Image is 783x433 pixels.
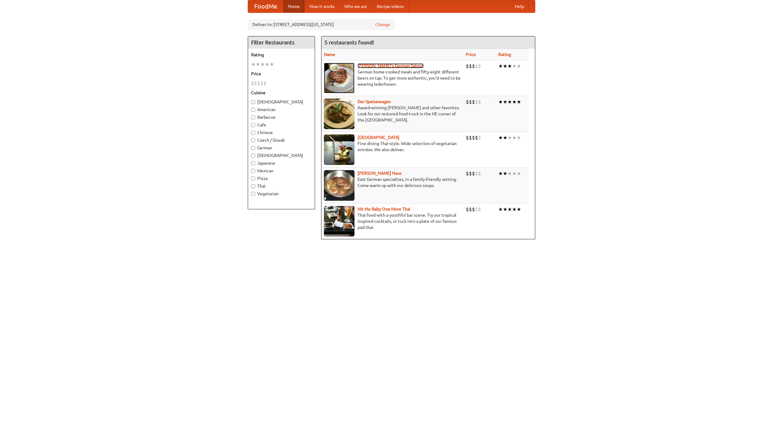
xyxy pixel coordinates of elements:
input: Chinese [251,131,255,135]
li: ★ [512,134,517,141]
li: $ [472,170,475,177]
li: ★ [269,61,274,68]
li: ★ [260,61,265,68]
li: $ [466,170,469,177]
ng-pluralize: 5 restaurants found! [325,39,374,45]
input: [DEMOGRAPHIC_DATA] [251,154,255,158]
label: Barbecue [251,114,312,120]
li: ★ [512,206,517,213]
li: $ [475,63,478,69]
li: $ [257,80,260,87]
input: Czech / Slovak [251,138,255,142]
input: Vegetarian [251,192,255,196]
li: ★ [517,170,521,177]
img: kohlhaus.jpg [324,170,354,201]
p: German home-cooked meals and fifty-eight different beers on tap. To get more authentic, you'd nee... [324,69,461,87]
label: Mexican [251,168,312,174]
a: Home [283,0,305,13]
label: [DEMOGRAPHIC_DATA] [251,99,312,105]
li: ★ [265,61,269,68]
li: $ [478,170,481,177]
li: ★ [498,63,503,69]
li: $ [469,170,472,177]
li: $ [472,206,475,213]
label: Czech / Slovak [251,137,312,143]
a: Name [324,52,335,57]
li: $ [472,134,475,141]
li: $ [478,63,481,69]
li: $ [475,99,478,105]
a: Change [375,21,390,28]
li: ★ [517,99,521,105]
li: ★ [512,63,517,69]
li: ★ [503,99,507,105]
p: Award-winning [PERSON_NAME] and other favorites. Look for our restored food truck in the NE corne... [324,105,461,123]
label: German [251,145,312,151]
li: $ [472,63,475,69]
div: Deliver to: [STREET_ADDRESS][US_STATE] [248,19,395,30]
li: $ [260,80,263,87]
li: ★ [512,170,517,177]
li: $ [469,206,472,213]
a: [PERSON_NAME]'s German Saloon [358,63,424,68]
label: Pizza [251,175,312,181]
li: $ [475,134,478,141]
li: $ [251,80,254,87]
li: ★ [498,99,503,105]
label: Thai [251,183,312,189]
h4: Filter Restaurants [248,36,315,49]
input: German [251,146,255,150]
p: Fine dining Thai-style. Wide selection of vegetarian entrées. We also deliver. [324,140,461,153]
h5: Cuisine [251,90,312,96]
a: How it works [305,0,340,13]
a: Rating [498,52,511,57]
li: $ [469,63,472,69]
li: ★ [507,134,512,141]
a: Der Speisewagen [358,99,391,104]
li: $ [254,80,257,87]
li: ★ [498,134,503,141]
input: Pizza [251,177,255,181]
h5: Rating [251,52,312,58]
li: ★ [507,206,512,213]
a: Who we are [340,0,372,13]
li: $ [466,63,469,69]
input: Japanese [251,161,255,165]
a: Recipe videos [372,0,409,13]
li: $ [478,206,481,213]
label: Chinese [251,129,312,136]
li: $ [263,80,266,87]
input: Cafe [251,123,255,127]
li: ★ [498,206,503,213]
li: ★ [517,134,521,141]
li: ★ [507,99,512,105]
input: [DEMOGRAPHIC_DATA] [251,100,255,104]
li: $ [478,99,481,105]
li: ★ [503,206,507,213]
img: babythai.jpg [324,206,354,237]
input: Barbecue [251,115,255,119]
p: Thai food with a youthful bar scene. Try our tropical inspired cocktails, or tuck into a plate of... [324,212,461,230]
li: ★ [251,61,256,68]
a: Help [510,0,529,13]
a: [GEOGRAPHIC_DATA] [358,135,399,140]
input: Thai [251,184,255,188]
a: Price [466,52,476,57]
li: ★ [498,170,503,177]
p: East German specialties, in a family-friendly setting. Come warm up with our delicious soups. [324,176,461,189]
li: $ [472,99,475,105]
li: $ [478,134,481,141]
li: ★ [503,63,507,69]
li: ★ [503,134,507,141]
a: FoodMe [248,0,283,13]
li: $ [466,206,469,213]
label: Japanese [251,160,312,166]
li: ★ [512,99,517,105]
label: Vegetarian [251,191,312,197]
input: Mexican [251,169,255,173]
li: ★ [507,170,512,177]
a: Hit Me Baby One More Thai [358,207,410,211]
a: [PERSON_NAME] Haus [358,171,402,176]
